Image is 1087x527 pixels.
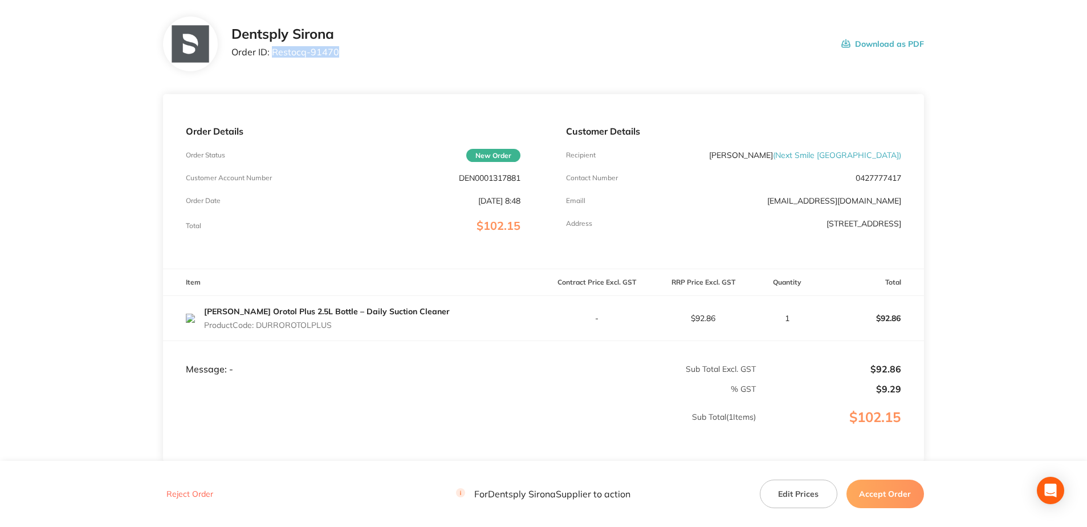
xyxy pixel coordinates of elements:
p: % GST [164,384,756,394]
th: RRP Price Excl. GST [650,269,756,296]
p: Contact Number [566,174,618,182]
div: Open Intercom Messenger [1037,477,1064,504]
th: Item [163,269,543,296]
p: For Dentsply Sirona Supplier to action [456,489,630,500]
a: [PERSON_NAME] Orotol Plus 2.5L Bottle – Daily Suction Cleaner [204,306,450,317]
p: $92.86 [757,364,901,374]
p: DEN0001317881 [459,173,520,183]
p: $92.86 [650,314,756,323]
p: [STREET_ADDRESS] [827,219,901,228]
button: Accept Order [846,480,924,508]
p: $9.29 [757,384,901,394]
th: Quantity [756,269,817,296]
p: Sub Total Excl. GST [544,364,756,374]
p: Order Details [186,126,520,136]
p: [PERSON_NAME] [709,151,901,160]
span: $102.15 [477,218,520,233]
p: Customer Details [566,126,901,136]
p: Address [566,220,592,228]
p: Total [186,222,201,230]
p: [DATE] 8:48 [478,196,520,205]
p: Product Code: DURROROTOLPLUS [204,321,450,330]
span: ( Next Smile [GEOGRAPHIC_DATA] ) [773,150,901,160]
p: Order Date [186,197,221,205]
button: Edit Prices [760,480,837,508]
p: - [544,314,649,323]
p: Order Status [186,151,225,159]
a: [EMAIL_ADDRESS][DOMAIN_NAME] [767,196,901,206]
td: Message: - [163,340,543,375]
p: Customer Account Number [186,174,272,182]
h2: Dentsply Sirona [231,26,339,42]
img: NTllNzd2NQ [172,26,209,63]
p: $92.86 [818,305,923,332]
span: New Order [466,149,520,162]
th: Contract Price Excl. GST [543,269,650,296]
img: aW1jMDA2ZQ [186,314,195,323]
p: Emaill [566,197,585,205]
th: Total [817,269,924,296]
p: Order ID: Restocq- 91470 [231,47,339,57]
p: 0427777417 [856,173,901,183]
button: Reject Order [163,489,217,500]
p: Sub Total ( 1 Items) [164,412,756,444]
p: $102.15 [757,410,923,448]
button: Download as PDF [841,26,924,62]
p: 1 [757,314,817,323]
p: Recipient [566,151,596,159]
